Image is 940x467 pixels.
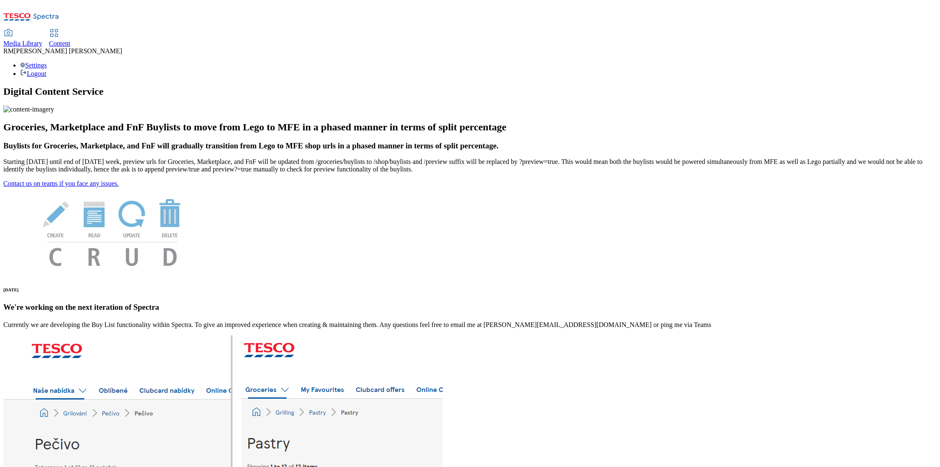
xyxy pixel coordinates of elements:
h6: [DATE] [3,287,937,292]
h1: Digital Content Service [3,86,937,97]
h2: Groceries, Marketplace and FnF Buylists to move from Lego to MFE in a phased manner in terms of s... [3,122,937,133]
a: Contact us on teams if you face any issues. [3,180,119,187]
a: Media Library [3,30,42,47]
p: Starting [DATE] until end of [DATE] week, preview urls for Groceries, Marketplace, and FnF will b... [3,158,937,173]
a: Content [49,30,70,47]
a: Settings [20,62,47,69]
img: content-imagery [3,106,54,113]
p: Currently we are developing the Buy List functionality within Spectra. To give an improved experi... [3,321,937,329]
span: Content [49,40,70,47]
span: [PERSON_NAME] [PERSON_NAME] [14,47,122,54]
a: Logout [20,70,46,77]
h3: Buylists for Groceries, Marketplace, and FnF will gradually transition from Lego to MFE shop urls... [3,141,937,150]
span: Media Library [3,40,42,47]
img: News Image [3,187,222,275]
h3: We're working on the next iteration of Spectra [3,303,937,312]
span: RM [3,47,14,54]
